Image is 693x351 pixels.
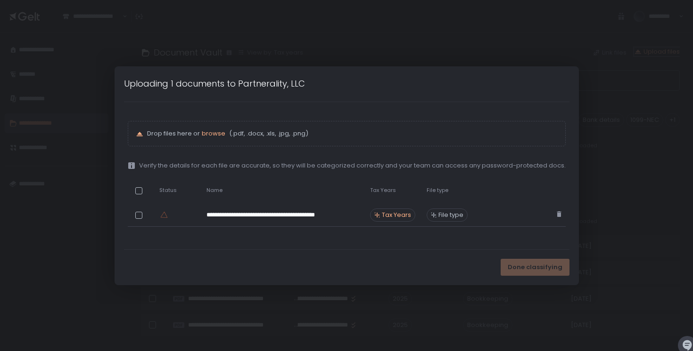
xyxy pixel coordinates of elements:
span: browse [202,129,225,138]
span: Name [206,187,223,194]
span: File type [438,211,463,219]
h1: Uploading 1 documents to Partnerality, LLC [124,77,305,90]
span: Status [159,187,177,194]
p: Drop files here or [147,129,558,138]
span: File type [427,187,448,194]
span: Verify the details for each file are accurate, so they will be categorized correctly and your tea... [139,161,566,170]
span: Tax Years [382,211,411,219]
span: Tax Years [370,187,396,194]
span: (.pdf, .docx, .xls, .jpg, .png) [227,129,308,138]
button: browse [202,129,225,138]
